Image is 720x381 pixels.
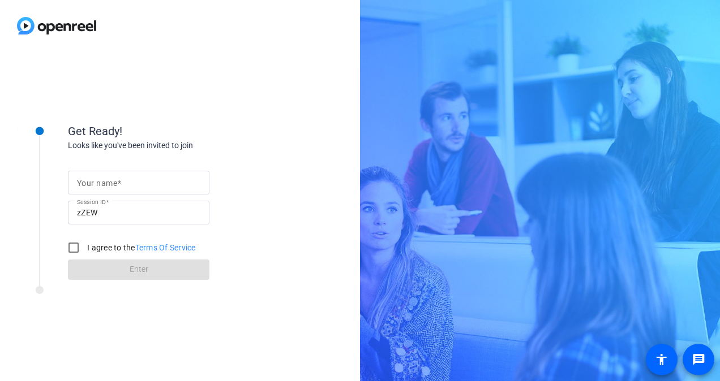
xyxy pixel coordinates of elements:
mat-label: Your name [77,179,117,188]
div: Get Ready! [68,123,294,140]
label: I agree to the [85,242,196,253]
mat-icon: accessibility [655,353,668,366]
a: Terms Of Service [135,243,196,252]
mat-icon: message [692,353,705,366]
div: Looks like you've been invited to join [68,140,294,151]
mat-label: Session ID [77,198,106,205]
